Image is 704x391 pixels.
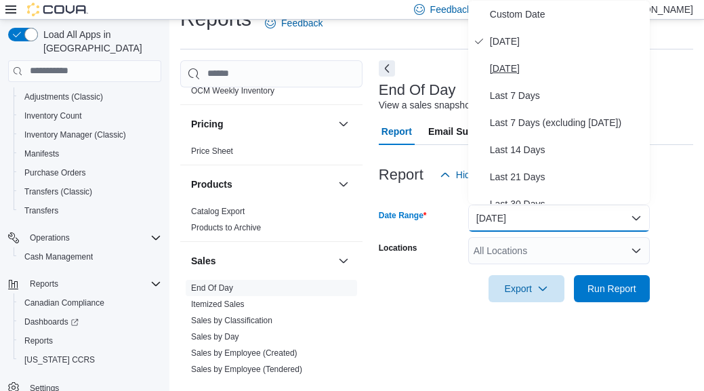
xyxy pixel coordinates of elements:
[38,28,161,55] span: Load All Apps in [GEOGRAPHIC_DATA]
[19,249,161,265] span: Cash Management
[24,354,95,365] span: [US_STATE] CCRS
[19,127,131,143] a: Inventory Manager (Classic)
[30,279,58,289] span: Reports
[14,247,167,266] button: Cash Management
[468,205,650,232] button: [DATE]
[19,89,108,105] a: Adjustments (Classic)
[14,125,167,144] button: Inventory Manager (Classic)
[24,205,58,216] span: Transfers
[3,228,167,247] button: Operations
[14,201,167,220] button: Transfers
[24,110,82,121] span: Inventory Count
[587,282,636,295] span: Run Report
[14,106,167,125] button: Inventory Count
[27,3,88,16] img: Cova
[19,108,87,124] a: Inventory Count
[430,3,472,16] span: Feedback
[379,210,427,221] label: Date Range
[490,87,644,104] span: Last 7 Days
[191,223,261,232] a: Products to Archive
[490,169,644,185] span: Last 21 Days
[335,176,352,192] button: Products
[191,300,245,309] a: Itemized Sales
[14,144,167,163] button: Manifests
[30,232,70,243] span: Operations
[191,117,333,131] button: Pricing
[24,230,75,246] button: Operations
[19,333,161,349] span: Reports
[191,207,245,216] a: Catalog Export
[24,148,59,159] span: Manifests
[497,275,556,302] span: Export
[574,275,650,302] button: Run Report
[180,203,363,241] div: Products
[191,348,297,358] a: Sales by Employee (Created)
[260,9,328,37] a: Feedback
[191,117,223,131] h3: Pricing
[19,333,58,349] a: Reports
[24,251,93,262] span: Cash Management
[14,312,167,331] a: Dashboards
[19,165,161,181] span: Purchase Orders
[19,146,161,162] span: Manifests
[434,161,533,188] button: Hide Parameters
[379,167,423,183] h3: Report
[191,283,233,293] a: End Of Day
[490,6,644,22] span: Custom Date
[19,165,91,181] a: Purchase Orders
[191,332,239,342] a: Sales by Day
[24,276,161,292] span: Reports
[19,146,64,162] a: Manifests
[24,335,53,346] span: Reports
[14,163,167,182] button: Purchase Orders
[428,118,514,145] span: Email Subscription
[24,230,161,246] span: Operations
[24,129,126,140] span: Inventory Manager (Classic)
[468,1,650,204] div: Select listbox
[19,108,161,124] span: Inventory Count
[191,86,274,96] a: OCM Weekly Inventory
[19,249,98,265] a: Cash Management
[379,60,395,77] button: Next
[14,87,167,106] button: Adjustments (Classic)
[191,178,232,191] h3: Products
[191,178,333,191] button: Products
[180,143,363,165] div: Pricing
[19,184,161,200] span: Transfers (Classic)
[335,116,352,132] button: Pricing
[615,1,693,18] p: [PERSON_NAME]
[191,254,216,268] h3: Sales
[14,331,167,350] button: Reports
[191,254,333,268] button: Sales
[24,167,86,178] span: Purchase Orders
[490,142,644,158] span: Last 14 Days
[19,203,161,219] span: Transfers
[24,316,79,327] span: Dashboards
[19,184,98,200] a: Transfers (Classic)
[490,115,644,131] span: Last 7 Days (excluding [DATE])
[24,91,103,102] span: Adjustments (Classic)
[381,118,412,145] span: Report
[24,276,64,292] button: Reports
[631,245,642,256] button: Open list of options
[19,295,110,311] a: Canadian Compliance
[19,295,161,311] span: Canadian Compliance
[379,98,577,112] div: View a sales snapshot for a date or date range.
[191,316,272,325] a: Sales by Classification
[3,274,167,293] button: Reports
[490,196,644,212] span: Last 30 Days
[490,33,644,49] span: [DATE]
[14,350,167,369] button: [US_STATE] CCRS
[281,16,323,30] span: Feedback
[456,168,527,182] span: Hide Parameters
[19,314,161,330] span: Dashboards
[19,352,100,368] a: [US_STATE] CCRS
[19,89,161,105] span: Adjustments (Classic)
[490,60,644,77] span: [DATE]
[19,127,161,143] span: Inventory Manager (Classic)
[14,182,167,201] button: Transfers (Classic)
[24,186,92,197] span: Transfers (Classic)
[489,275,564,302] button: Export
[191,365,302,374] a: Sales by Employee (Tendered)
[19,314,84,330] a: Dashboards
